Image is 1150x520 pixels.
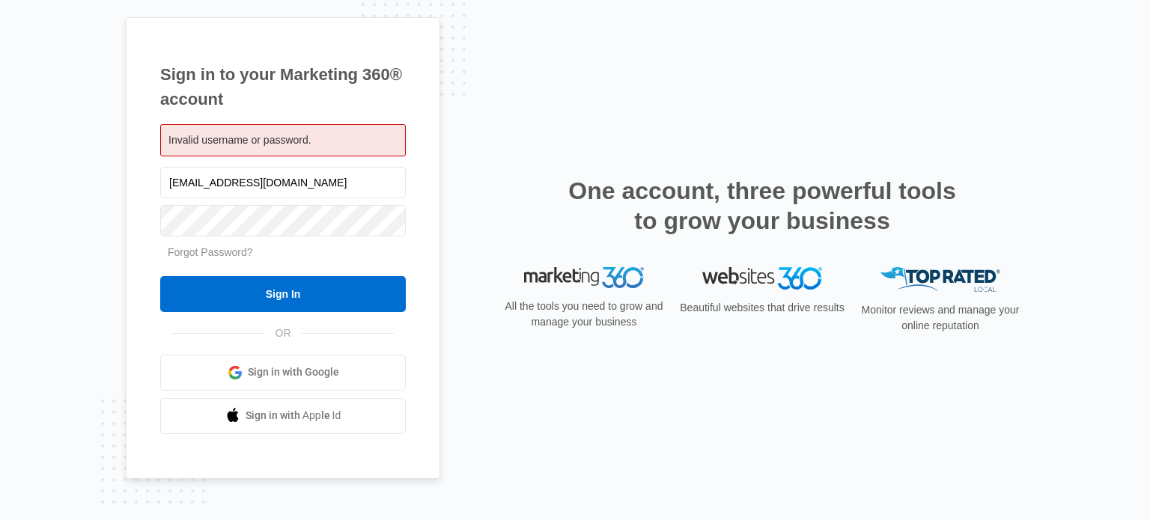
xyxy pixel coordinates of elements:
[880,267,1000,292] img: Top Rated Local
[857,302,1024,334] p: Monitor reviews and manage your online reputation
[168,246,253,258] a: Forgot Password?
[564,176,961,236] h2: One account, three powerful tools to grow your business
[160,398,406,434] a: Sign in with Apple Id
[160,167,406,198] input: Email
[160,62,406,111] h1: Sign in to your Marketing 360® account
[160,355,406,391] a: Sign in with Google
[524,267,644,288] img: Marketing 360
[246,408,341,423] span: Sign in with Apple Id
[265,325,302,341] span: OR
[160,276,406,312] input: Sign In
[500,299,668,330] p: All the tools you need to grow and manage your business
[678,300,846,316] p: Beautiful websites that drive results
[702,267,822,289] img: Websites 360
[248,364,339,380] span: Sign in with Google
[168,134,311,146] span: Invalid username or password.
